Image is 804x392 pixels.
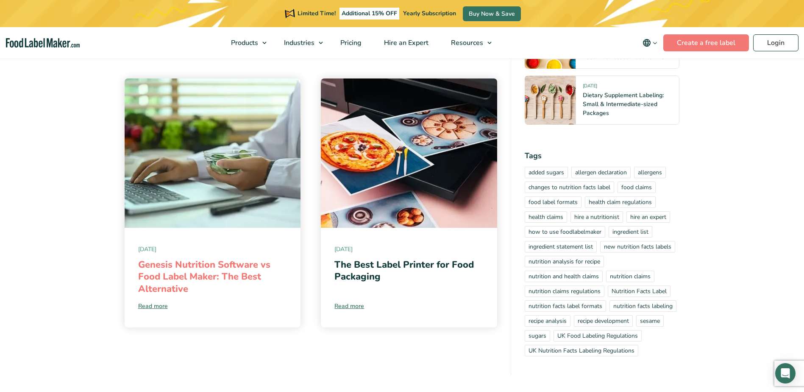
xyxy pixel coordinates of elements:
[334,245,484,254] span: [DATE]
[609,300,676,312] a: nutrition facts labeling
[220,27,271,59] a: Products
[571,167,631,178] a: allergen declaration
[334,302,484,311] a: Read more
[373,27,438,59] a: Hire an Expert
[583,91,664,117] a: Dietary Supplement Labeling: Small & Intermediate-sized Packages
[618,182,656,193] a: food claims
[583,83,597,92] span: [DATE]
[525,315,570,327] a: recipe analysis
[273,27,327,59] a: Industries
[525,182,614,193] a: changes to nutrition facts label
[525,150,679,162] h4: Tags
[448,38,484,48] span: Resources
[138,258,270,295] a: Genesis Nutrition Software vs Food Label Maker: The Best Alternative
[753,34,798,51] a: Login
[403,9,456,17] span: Yearly Subscription
[525,241,597,252] a: ingredient statement list
[329,27,371,59] a: Pricing
[554,330,642,342] a: UK Food Labeling Regulations
[228,38,259,48] span: Products
[525,300,606,312] a: nutrition facts label formats
[636,315,664,327] a: sesame
[525,167,568,178] a: added sugars
[298,9,336,17] span: Limited Time!
[663,34,749,51] a: Create a free label
[525,196,581,208] a: food label formats
[525,226,605,238] a: how to use foodlabelmaker
[609,226,652,238] a: ingredient list
[775,363,796,384] div: Open Intercom Messenger
[608,286,670,297] a: Nutrition Facts Label
[600,241,675,252] a: new nutrition facts labels
[525,345,638,356] a: UK Nutrition Facts Labeling Regulations
[585,196,656,208] a: health claim regulations
[138,302,287,311] a: Read more
[574,315,633,327] a: recipe development
[570,211,623,223] a: hire a nutritionist
[381,38,429,48] span: Hire an Expert
[525,211,567,223] a: health claims
[525,256,604,267] a: nutrition analysis for recipe
[525,330,550,342] a: sugars
[339,8,399,20] span: Additional 15% OFF
[338,38,362,48] span: Pricing
[334,258,474,283] a: The Best Label Printer for Food Packaging
[525,271,603,282] a: nutrition and health claims
[463,6,521,21] a: Buy Now & Save
[525,286,604,297] a: nutrition claims regulations
[138,245,287,254] span: [DATE]
[626,211,670,223] a: hire an expert
[606,271,654,282] a: nutrition claims
[440,27,496,59] a: Resources
[281,38,315,48] span: Industries
[634,167,666,178] a: allergens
